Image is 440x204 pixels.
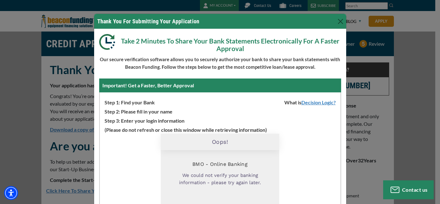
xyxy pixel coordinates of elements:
span: Step 1: Find your Bank [100,97,155,106]
h4: BMO - Online Banking [170,158,270,167]
img: Modal DL Clock [99,34,120,50]
div: Important! Get a Faster, Better Approval [99,79,341,92]
h4: Thank You For Submitting Your Application [97,17,200,26]
h2: Oops! [212,138,228,145]
button: Contact us [383,180,434,199]
div: We could not verify your banking information - please try again later. [170,172,270,186]
p: Take 2 Minutes To Share Your Bank Statements Electronically For A Faster Approval [99,34,341,52]
p: (Please do not refresh or close this window while retrieving information) [100,125,341,134]
a: Decision Logic? [301,99,341,105]
p: Step 2: Please fill in your name [100,106,341,115]
p: Step 3: Enter your login information [100,115,341,125]
span: Contact us [402,187,428,193]
button: Close [335,16,346,26]
span: What is [280,97,341,106]
p: Our secure verification software allows you to securely authorize your bank to share your bank st... [99,55,341,71]
div: Accessibility Menu [4,186,18,200]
